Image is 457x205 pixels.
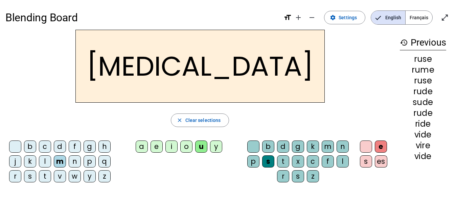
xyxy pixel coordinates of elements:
button: Increase font size [292,11,305,24]
div: r [9,170,21,182]
span: Settings [339,14,357,22]
div: r [277,170,289,182]
div: z [98,170,111,182]
button: Decrease font size [305,11,319,24]
div: rude [400,109,446,117]
div: l [337,155,349,168]
div: g [292,140,304,153]
mat-button-toggle-group: Language selection [371,10,433,25]
div: f [69,140,81,153]
div: y [210,140,222,153]
div: q [98,155,111,168]
button: Clear selections [171,113,229,127]
div: s [24,170,36,182]
mat-icon: add [294,14,302,22]
div: h [98,140,111,153]
div: sude [400,98,446,106]
div: c [39,140,51,153]
div: x [292,155,304,168]
span: Français [406,11,432,24]
div: p [247,155,259,168]
h1: Blending Board [5,7,278,28]
div: w [69,170,81,182]
div: v [54,170,66,182]
button: Enter full screen [438,11,452,24]
div: t [39,170,51,182]
div: e [151,140,163,153]
div: a [136,140,148,153]
h2: [MEDICAL_DATA] [75,30,325,103]
div: rude [400,87,446,96]
div: p [84,155,96,168]
div: k [24,155,36,168]
div: u [195,140,207,153]
mat-icon: history [400,39,408,47]
div: n [337,140,349,153]
div: i [165,140,178,153]
div: o [180,140,192,153]
div: b [24,140,36,153]
div: ride [400,120,446,128]
div: t [277,155,289,168]
mat-icon: close [177,117,183,123]
div: k [307,140,319,153]
div: d [277,140,289,153]
span: English [371,11,405,24]
div: es [375,155,387,168]
span: Clear selections [185,116,221,124]
h3: Previous [400,35,446,50]
div: f [322,155,334,168]
div: e [375,140,387,153]
div: rume [400,66,446,74]
div: vide [400,131,446,139]
mat-icon: open_in_full [441,14,449,22]
div: j [9,155,21,168]
button: Settings [324,11,365,24]
div: vide [400,152,446,160]
div: c [307,155,319,168]
div: vire [400,142,446,150]
mat-icon: settings [330,15,336,21]
div: s [262,155,274,168]
div: n [69,155,81,168]
div: ruse [400,77,446,85]
div: z [307,170,319,182]
mat-icon: format_size [283,14,292,22]
div: b [262,140,274,153]
div: s [292,170,304,182]
div: d [54,140,66,153]
div: g [84,140,96,153]
div: ruse [400,55,446,63]
div: y [84,170,96,182]
div: s [360,155,372,168]
div: l [39,155,51,168]
mat-icon: remove [308,14,316,22]
div: m [322,140,334,153]
div: m [54,155,66,168]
